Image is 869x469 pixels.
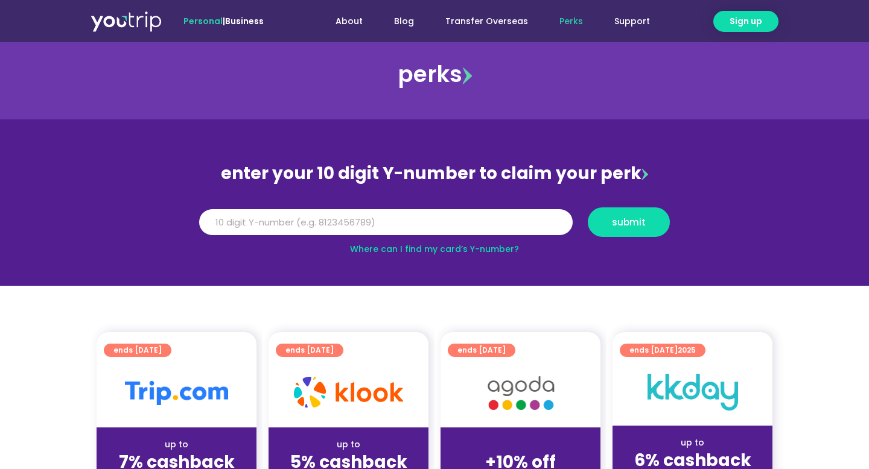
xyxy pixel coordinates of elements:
span: | [183,15,264,27]
a: ends [DATE] [104,344,171,357]
span: ends [DATE] [113,344,162,357]
a: Transfer Overseas [430,10,544,33]
button: submit [588,207,670,237]
span: Personal [183,15,223,27]
a: ends [DATE]2025 [620,344,705,357]
form: Y Number [199,207,670,246]
a: Business [225,15,264,27]
a: Where can I find my card’s Y-number? [350,243,519,255]
a: ends [DATE] [448,344,515,357]
div: up to [622,436,763,449]
span: Sign up [730,15,762,28]
a: ends [DATE] [276,344,343,357]
a: About [320,10,378,33]
input: 10 digit Y-number (e.g. 8123456789) [199,209,573,236]
span: ends [DATE] [629,344,696,357]
div: up to [106,438,247,451]
div: enter your 10 digit Y-number to claim your perk [193,158,676,189]
span: submit [612,218,646,227]
a: Support [599,10,666,33]
a: Perks [544,10,599,33]
div: up to [278,438,419,451]
span: ends [DATE] [285,344,334,357]
a: Blog [378,10,430,33]
nav: Menu [296,10,666,33]
span: up to [509,438,532,450]
span: 2025 [678,345,696,355]
a: Sign up [713,11,778,32]
span: ends [DATE] [457,344,506,357]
